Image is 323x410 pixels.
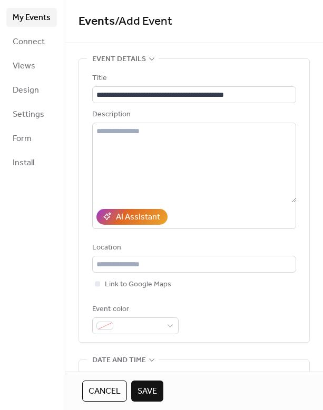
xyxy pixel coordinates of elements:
button: Cancel [82,381,127,402]
span: Design [13,84,39,97]
div: Event color [92,303,177,316]
div: Title [92,72,294,85]
a: My Events [6,8,57,27]
span: Settings [13,108,44,121]
span: Install [13,157,34,169]
a: Install [6,153,57,172]
a: Events [79,10,115,33]
span: Date and time [92,354,146,367]
span: Link to Google Maps [105,278,171,291]
span: Views [13,60,35,73]
button: AI Assistant [96,209,168,225]
span: Form [13,133,32,145]
div: Location [92,242,294,254]
span: / Add Event [115,10,172,33]
div: AI Assistant [116,211,160,224]
span: My Events [13,12,51,24]
div: Description [92,108,294,121]
span: Save [138,385,157,398]
a: Views [6,56,57,75]
a: Form [6,129,57,148]
span: Event details [92,53,146,66]
span: Cancel [89,385,121,398]
a: Settings [6,105,57,124]
a: Connect [6,32,57,51]
span: Connect [13,36,45,48]
a: Design [6,81,57,99]
button: Save [131,381,163,402]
